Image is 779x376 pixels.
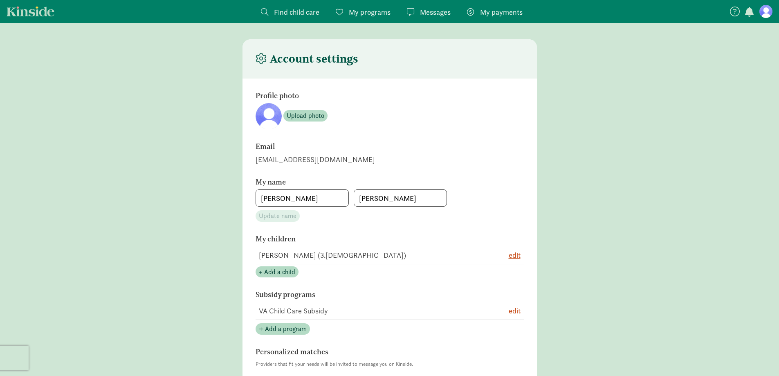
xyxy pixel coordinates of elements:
[256,246,483,264] td: [PERSON_NAME] (3.[DEMOGRAPHIC_DATA])
[480,7,523,18] span: My payments
[256,290,480,299] h6: Subsidy programs
[287,111,324,121] span: Upload photo
[256,235,480,243] h6: My children
[256,178,480,186] h6: My name
[256,359,524,369] p: Providers that fit your needs will be invited to message you on Kinside.
[256,92,480,100] h6: Profile photo
[256,154,524,165] div: [EMAIL_ADDRESS][DOMAIN_NAME]
[256,348,480,356] h6: Personalized matches
[354,190,447,206] input: Last name
[509,305,521,316] button: edit
[256,142,480,151] h6: Email
[256,190,348,206] input: First name
[265,324,307,334] span: Add a program
[349,7,391,18] span: My programs
[256,210,300,222] button: Update name
[256,52,358,65] h4: Account settings
[274,7,319,18] span: Find child care
[259,267,295,277] span: + Add a child
[256,323,310,335] button: Add a program
[283,110,328,122] button: Upload photo
[256,302,483,320] td: VA Child Care Subsidy
[256,266,299,278] button: + Add a child
[7,6,54,16] a: Kinside
[509,250,521,261] button: edit
[420,7,451,18] span: Messages
[259,211,296,221] span: Update name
